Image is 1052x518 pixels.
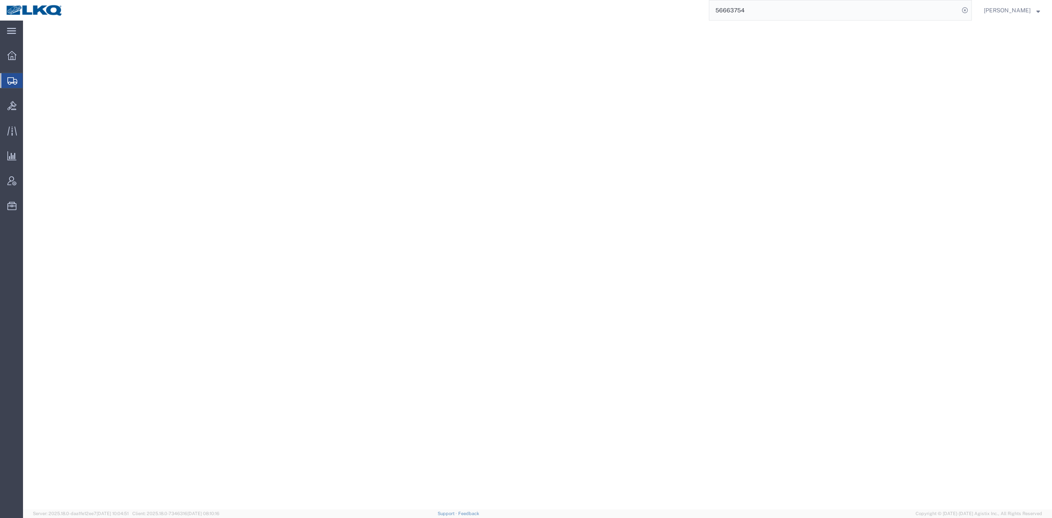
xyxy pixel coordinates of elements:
[709,0,959,20] input: Search for shipment number, reference number
[33,511,129,516] span: Server: 2025.18.0-daa1fe12ee7
[97,511,129,516] span: [DATE] 10:04:51
[458,511,479,516] a: Feedback
[23,21,1052,509] iframe: FS Legacy Container
[916,510,1042,517] span: Copyright © [DATE]-[DATE] Agistix Inc., All Rights Reserved
[6,4,63,16] img: logo
[983,5,1040,15] button: [PERSON_NAME]
[132,511,219,516] span: Client: 2025.18.0-7346316
[438,511,458,516] a: Support
[187,511,219,516] span: [DATE] 08:10:16
[984,6,1031,15] span: Matt Harvey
